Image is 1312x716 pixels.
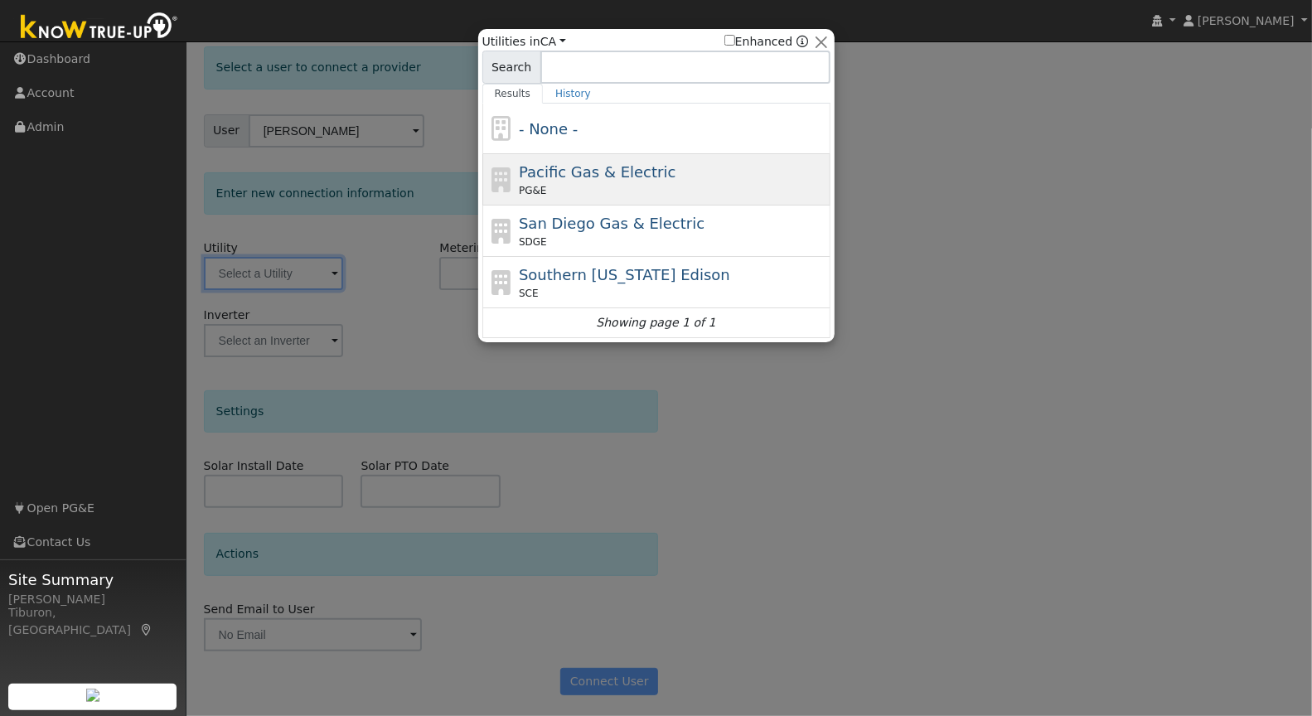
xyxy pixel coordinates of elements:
span: SCE [519,286,539,301]
span: Southern [US_STATE] Edison [519,266,730,283]
div: Tiburon, [GEOGRAPHIC_DATA] [8,604,177,639]
i: Showing page 1 of 1 [596,314,715,331]
span: Search [482,51,541,84]
img: retrieve [86,689,99,702]
a: History [543,84,603,104]
span: Show enhanced providers [724,33,809,51]
span: SDGE [519,235,547,249]
span: Site Summary [8,568,177,591]
a: Results [482,84,544,104]
span: PG&E [519,183,546,198]
a: CA [540,35,566,48]
input: Enhanced [724,35,735,46]
span: Utilities in [482,33,566,51]
span: - None - [519,120,578,138]
label: Enhanced [724,33,793,51]
img: Know True-Up [12,9,186,46]
span: San Diego Gas & Electric [519,215,704,232]
span: Pacific Gas & Electric [519,163,675,181]
div: [PERSON_NAME] [8,591,177,608]
a: Map [139,623,154,636]
span: [PERSON_NAME] [1198,14,1295,27]
a: Enhanced Providers [796,35,808,48]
